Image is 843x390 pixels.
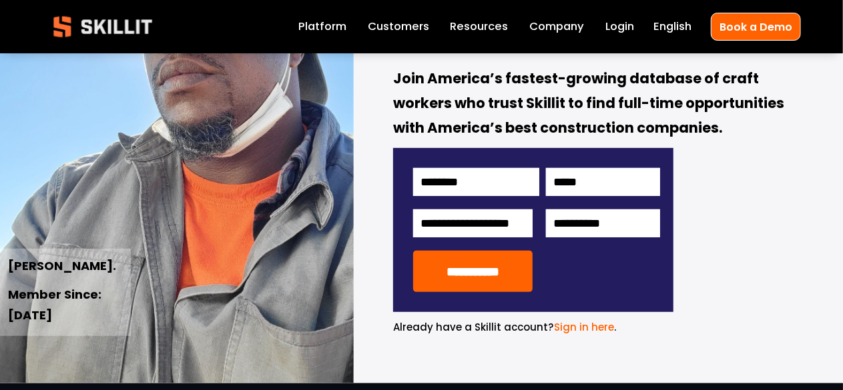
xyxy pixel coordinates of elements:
[299,17,347,36] a: Platform
[393,320,554,334] span: Already have a Skillit account?
[529,17,584,36] a: Company
[711,13,801,40] a: Book a Demo
[8,257,116,277] strong: [PERSON_NAME].
[451,19,509,35] span: Resources
[653,17,691,36] div: language picker
[605,17,634,36] a: Login
[469,3,479,69] strong: .
[368,17,429,36] a: Customers
[451,17,509,36] a: folder dropdown
[653,19,691,35] span: English
[393,68,787,141] strong: Join America’s fastest-growing database of craft workers who trust Skillit to find full-time oppo...
[42,7,164,47] img: Skillit
[8,285,104,327] strong: Member Since: [DATE]
[393,319,673,335] p: .
[554,320,614,334] a: Sign in here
